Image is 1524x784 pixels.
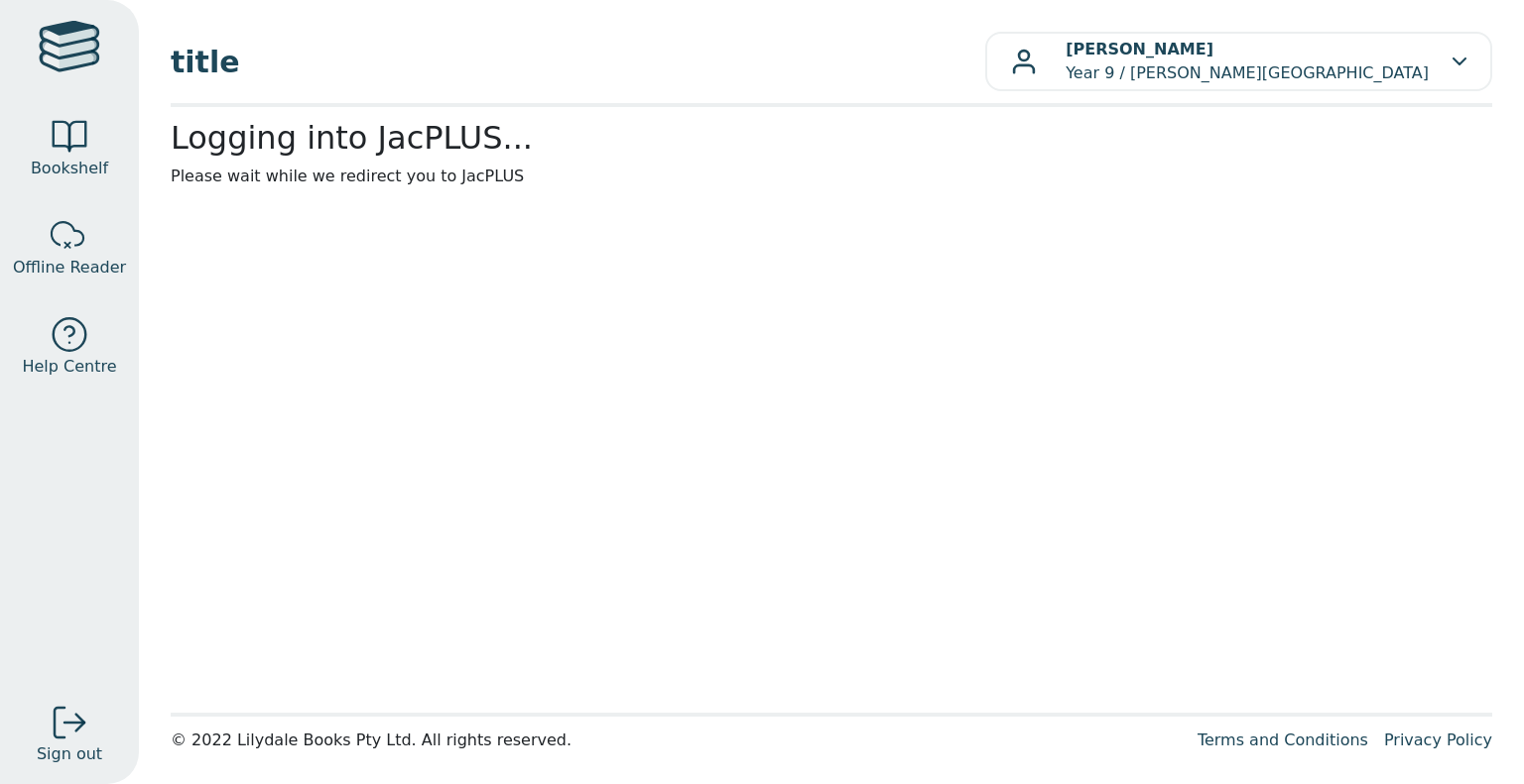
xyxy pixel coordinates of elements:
span: Bookshelf [31,157,108,180]
span: title [171,40,985,84]
span: Help Centre [22,355,116,379]
div: © 2022 Lilydale Books Pty Ltd. All rights reserved. [171,728,1182,752]
a: Terms and Conditions [1198,730,1368,749]
h2: Logging into JacPLUS... [171,119,1492,157]
b: [PERSON_NAME] [1066,40,1213,58]
p: Year 9 / [PERSON_NAME][GEOGRAPHIC_DATA] [1066,38,1429,85]
span: Offline Reader [13,256,126,280]
button: [PERSON_NAME]Year 9 / [PERSON_NAME][GEOGRAPHIC_DATA] [985,32,1492,91]
p: Please wait while we redirect you to JacPLUS [171,165,1492,188]
span: Sign out [37,742,102,766]
a: Privacy Policy [1384,730,1492,749]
